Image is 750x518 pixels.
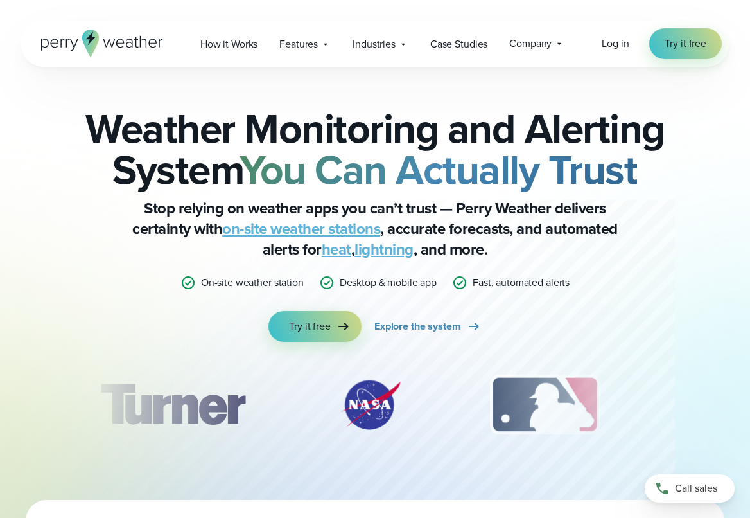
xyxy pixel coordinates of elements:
[353,37,396,52] span: Industries
[354,238,414,261] a: lightning
[322,238,351,261] a: heat
[675,481,717,496] span: Call sales
[509,36,552,51] span: Company
[201,275,304,290] p: On-site weather station
[189,31,268,57] a: How it Works
[289,319,331,334] span: Try it free
[430,37,487,52] span: Case Studies
[665,36,706,51] span: Try it free
[82,108,669,190] h2: Weather Monitoring and Alerting System
[645,474,735,503] a: Call sales
[477,373,613,437] img: MLB.svg
[419,31,498,57] a: Case Studies
[268,311,362,342] a: Try it free
[222,217,380,240] a: on-site weather stations
[82,373,669,443] div: slideshow
[200,37,257,52] span: How it Works
[602,36,629,51] a: Log in
[82,373,264,437] div: 1 of 12
[473,275,570,290] p: Fast, automated alerts
[649,28,722,59] a: Try it free
[279,37,318,52] span: Features
[326,373,415,437] img: NASA.svg
[477,373,613,437] div: 3 of 12
[374,319,461,334] span: Explore the system
[240,139,637,200] strong: You Can Actually Trust
[374,311,482,342] a: Explore the system
[326,373,415,437] div: 2 of 12
[82,373,264,437] img: Turner-Construction_1.svg
[340,275,437,290] p: Desktop & mobile app
[118,198,632,260] p: Stop relying on weather apps you can’t trust — Perry Weather delivers certainty with , accurate f...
